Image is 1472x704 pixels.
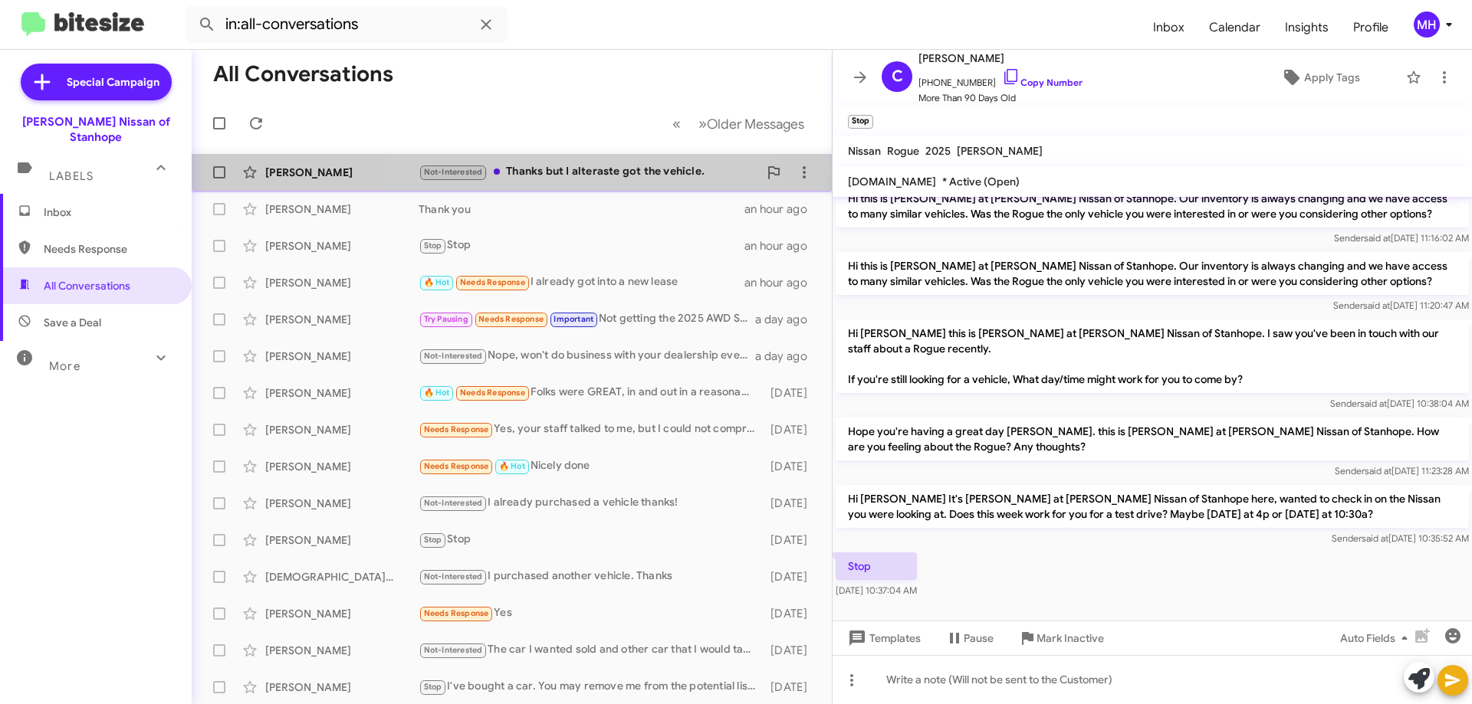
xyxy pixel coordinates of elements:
span: All Conversations [44,278,130,293]
span: said at [1365,465,1391,476]
span: Not-Interested [424,645,483,655]
div: Nope, won't do business with your dealership ever. Ask your service department why [419,347,755,365]
div: [PERSON_NAME] [265,312,419,327]
div: [DATE] [763,606,820,621]
div: Yes [419,604,763,622]
span: Needs Response [460,277,525,287]
a: Inbox [1141,5,1197,50]
a: Special Campaign [21,64,172,100]
div: Nicely done [419,457,763,475]
span: Needs Response [478,314,544,324]
span: Stop [424,535,442,545]
div: [DATE] [763,679,820,695]
div: I've bought a car. You may remove me from the potential list. Thanks. [419,678,763,696]
div: [DEMOGRAPHIC_DATA][PERSON_NAME] [265,569,419,584]
h1: All Conversations [213,62,393,87]
a: Profile [1341,5,1401,50]
button: Previous [663,108,690,139]
button: MH [1401,11,1455,38]
span: Templates [845,624,921,652]
span: Pause [964,624,994,652]
span: Stop [424,682,442,692]
div: [PERSON_NAME] [265,165,419,180]
div: Thank you [419,201,744,217]
span: Save a Deal [44,315,101,330]
span: Not-Interested [424,498,483,508]
span: Not-Interested [424,571,483,581]
span: Not-Interested [424,351,483,361]
div: an hour ago [744,201,820,217]
span: [PERSON_NAME] [918,49,1083,67]
span: Sender [DATE] 11:20:47 AM [1333,300,1469,311]
span: Sender [DATE] 11:16:02 AM [1334,232,1469,244]
div: I already got into a new lease [419,273,744,291]
div: [PERSON_NAME] [265,349,419,364]
span: » [698,114,707,133]
a: Insights [1273,5,1341,50]
div: [DATE] [763,422,820,437]
span: 🔥 Hot [499,461,525,471]
span: * Active (Open) [942,175,1020,188]
span: Needs Response [424,461,489,471]
span: Needs Response [44,241,174,257]
button: Templates [833,624,933,652]
span: Important [554,314,593,324]
div: Yes, your staff talked to me, but I could not compromise with the price he was asking. I wanted t... [419,421,763,438]
input: Search [186,6,508,43]
div: The car I wanted sold and other car that I would take is too expensive both challengers [419,641,763,659]
span: Apply Tags [1304,64,1360,91]
p: Hi this is [PERSON_NAME] at [PERSON_NAME] Nissan of Stanhope. Our inventory is always changing an... [836,185,1469,228]
p: Hi [PERSON_NAME] It's [PERSON_NAME] at [PERSON_NAME] Nissan of Stanhope here, wanted to check in ... [836,485,1469,528]
button: Next [689,108,813,139]
p: Hope you're having a great day [PERSON_NAME]. this is [PERSON_NAME] at [PERSON_NAME] Nissan of St... [836,417,1469,460]
span: [DATE] 10:37:04 AM [836,584,917,596]
div: [PERSON_NAME] [265,532,419,548]
span: said at [1362,532,1388,544]
div: [PERSON_NAME] [265,459,419,474]
span: Sender [DATE] 10:38:04 AM [1330,398,1469,409]
span: said at [1364,232,1391,244]
div: [DATE] [763,569,820,584]
small: Stop [848,115,873,129]
span: 🔥 Hot [424,388,450,398]
div: Folks were GREAT, in and out in a reasonable time. Don't need a follow-up scheduled now; I'll sch... [419,384,763,401]
a: Copy Number [1002,77,1083,88]
div: MH [1414,11,1440,38]
div: an hour ago [744,275,820,290]
span: Special Campaign [67,74,159,90]
span: 🔥 Hot [424,277,450,287]
div: a day ago [755,312,820,327]
div: [PERSON_NAME] [265,238,419,254]
p: Stop [836,552,917,580]
span: said at [1360,398,1387,409]
div: [PERSON_NAME] [265,385,419,401]
span: C [892,64,903,89]
span: Try Pausing [424,314,468,324]
div: [PERSON_NAME] [265,422,419,437]
div: Stop [419,237,744,254]
div: [DATE] [763,496,820,511]
div: [PERSON_NAME] [265,496,419,511]
span: Needs Response [424,424,489,434]
div: [PERSON_NAME] [265,275,419,290]
span: Rogue [887,144,919,158]
a: Calendar [1197,5,1273,50]
div: [DATE] [763,532,820,548]
span: More Than 90 Days Old [918,90,1083,106]
span: Stop [424,241,442,250]
span: Labels [49,169,94,183]
div: I already purchased a vehicle thanks! [419,494,763,512]
div: Stop [419,531,763,548]
span: 2025 [925,144,951,158]
span: Older Messages [707,116,804,133]
button: Mark Inactive [1006,624,1116,652]
div: [DATE] [763,385,820,401]
p: Hi this is [PERSON_NAME] at [PERSON_NAME] Nissan of Stanhope. Our inventory is always changing an... [836,252,1469,295]
span: Needs Response [460,388,525,398]
span: said at [1363,300,1390,311]
div: Thanks but I alteraste got the vehicle. [419,163,758,181]
div: [PERSON_NAME] [265,606,419,621]
span: More [49,359,80,373]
